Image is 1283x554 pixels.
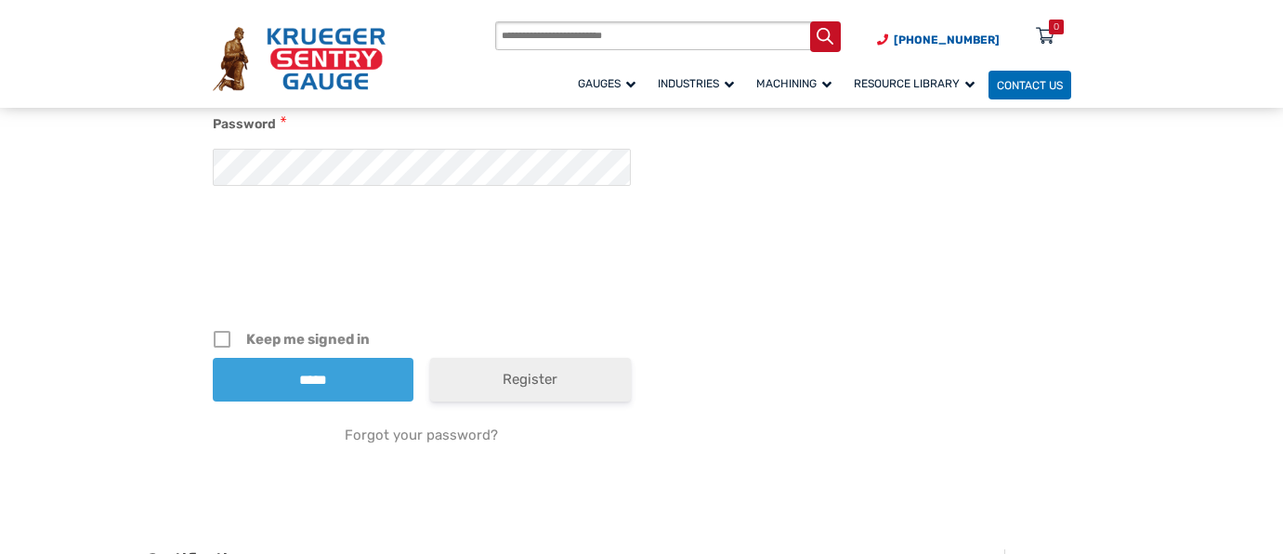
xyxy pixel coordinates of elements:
a: Phone Number (920) 434-8860 [877,32,1000,48]
span: Gauges [578,77,635,90]
iframe: reCAPTCHA [282,228,565,300]
span: Contact Us [997,79,1063,92]
span: Industries [658,77,734,90]
i: Password [281,112,286,128]
a: Industries [649,68,748,100]
span: [PHONE_NUMBER] [894,33,1000,46]
a: Contact Us [988,71,1071,99]
span: Keep me signed in [246,328,631,350]
span: Machining [756,77,831,90]
a: Register [430,358,631,402]
span: Resource Library [854,77,975,90]
img: Krueger Sentry Gauge [213,27,386,91]
a: Gauges [569,68,649,100]
a: Forgot your password? [213,425,631,445]
label: Password [213,114,276,135]
a: Machining [748,68,845,100]
a: Resource Library [845,68,988,100]
div: 0 [1054,20,1059,34]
